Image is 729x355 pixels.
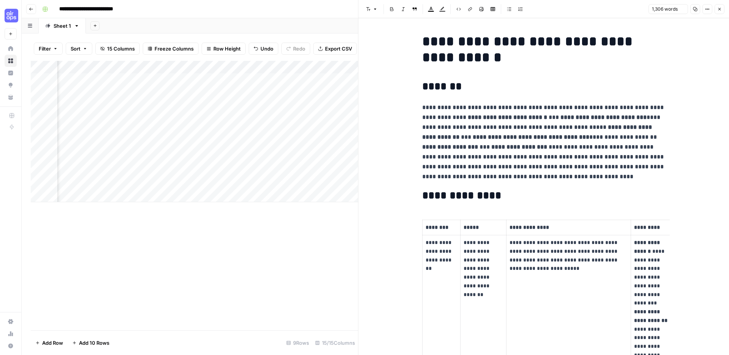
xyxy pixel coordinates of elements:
[202,43,246,55] button: Row Height
[249,43,278,55] button: Undo
[5,43,17,55] a: Home
[31,337,68,349] button: Add Row
[71,45,80,52] span: Sort
[312,337,358,349] div: 15/15 Columns
[5,55,17,67] a: Browse
[42,339,63,347] span: Add Row
[5,340,17,352] button: Help + Support
[54,22,71,30] div: Sheet 1
[649,4,688,14] button: 1,306 words
[155,45,194,52] span: Freeze Columns
[79,339,109,347] span: Add 10 Rows
[39,18,86,33] a: Sheet 1
[5,9,18,22] img: AirOps U Cohort 1 Logo
[213,45,241,52] span: Row Height
[66,43,92,55] button: Sort
[68,337,114,349] button: Add 10 Rows
[34,43,63,55] button: Filter
[281,43,310,55] button: Redo
[5,315,17,328] a: Settings
[95,43,140,55] button: 15 Columns
[5,79,17,91] a: Opportunities
[325,45,352,52] span: Export CSV
[5,328,17,340] a: Usage
[5,91,17,103] a: Your Data
[143,43,199,55] button: Freeze Columns
[5,6,17,25] button: Workspace: AirOps U Cohort 1
[283,337,312,349] div: 9 Rows
[313,43,357,55] button: Export CSV
[652,6,678,13] span: 1,306 words
[260,45,273,52] span: Undo
[293,45,305,52] span: Redo
[5,67,17,79] a: Insights
[39,45,51,52] span: Filter
[107,45,135,52] span: 15 Columns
